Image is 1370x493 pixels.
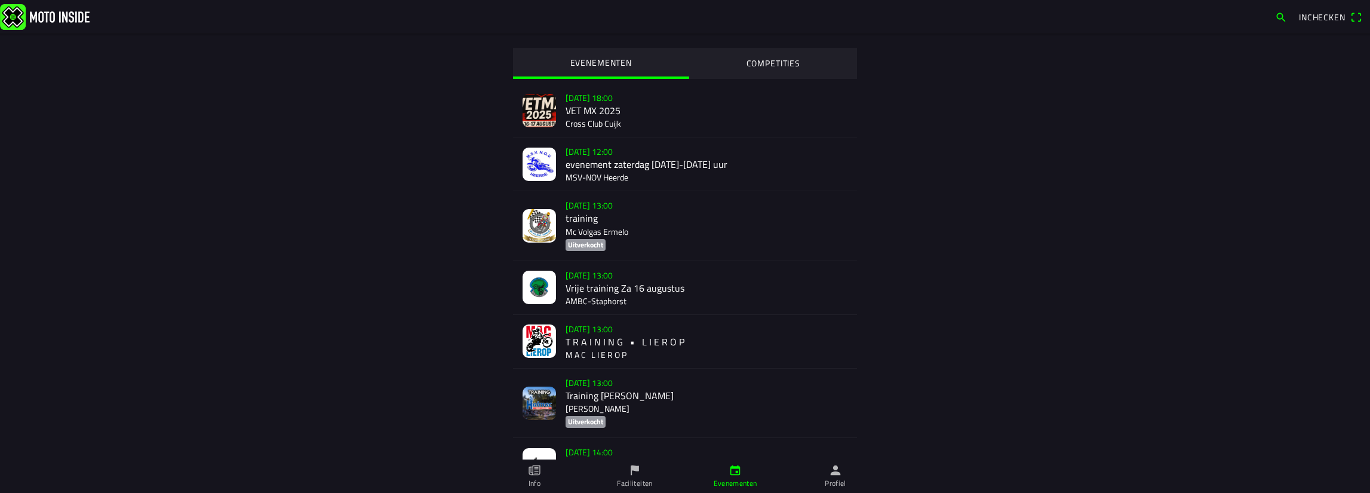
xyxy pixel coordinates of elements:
[729,464,742,477] ion-icon: calendar
[513,84,857,137] a: [DATE] 18:00VET MX 2025Cross Club Cuijk
[513,438,857,492] a: [DATE] 14:00
[523,271,556,304] img: LHdt34qjO8I1ikqy75xviT6zvODe0JOmFLV3W9KQ.jpeg
[523,448,556,482] img: WahIKXI6qJATfh70ONwIUykdJTzhbuskqOuZtSfv.jpg
[513,261,857,315] a: [DATE] 13:00Vrije training Za 16 augustusAMBC-Staphorst
[513,191,857,261] a: [DATE] 13:00trainingMc Volgas ErmeloUitverkocht
[523,387,556,420] img: N3lxsS6Zhak3ei5Q5MtyPEvjHqMuKUUTBqHB2i4g.png
[513,48,689,79] ion-segment-button: EVENEMENTEN
[689,48,858,79] ion-segment-button: COMPETITIES
[829,464,842,477] ion-icon: person
[513,137,857,191] a: [DATE] 12:00evenement zaterdag [DATE]-[DATE] uurMSV-NOV Heerde
[617,478,652,489] ion-label: Faciliteiten
[513,315,857,369] a: [DATE] 13:00T R A I N I N G • L I E R O PM A C L I E R O P
[513,369,857,438] a: [DATE] 13:00Training [PERSON_NAME][PERSON_NAME]Uitverkocht
[523,209,556,243] img: OsYFpxPQl4r3uVzMr5tLjlgEwqjMyQF1M8wp9vem.jpg
[528,464,541,477] ion-icon: paper
[523,94,556,127] img: ZbudpXhMoREDwX92u5ilukar5XmcvOOZpae40Uk3.jpg
[825,478,846,489] ion-label: Profiel
[529,478,540,489] ion-label: Info
[1299,11,1346,23] span: Inchecken
[523,324,556,358] img: c0iYBUXoDeaukpUjKvbxM5WgCcdqEOJGrqgDHjjo.png
[1269,7,1293,27] a: search
[628,464,641,477] ion-icon: flag
[1293,7,1368,27] a: Incheckenqr scanner
[714,478,757,489] ion-label: Evenementen
[523,148,556,181] img: b5Rrbx1BB3S9XFxA0ngbD9BjKmvM7smdCadQFNKz.jpg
